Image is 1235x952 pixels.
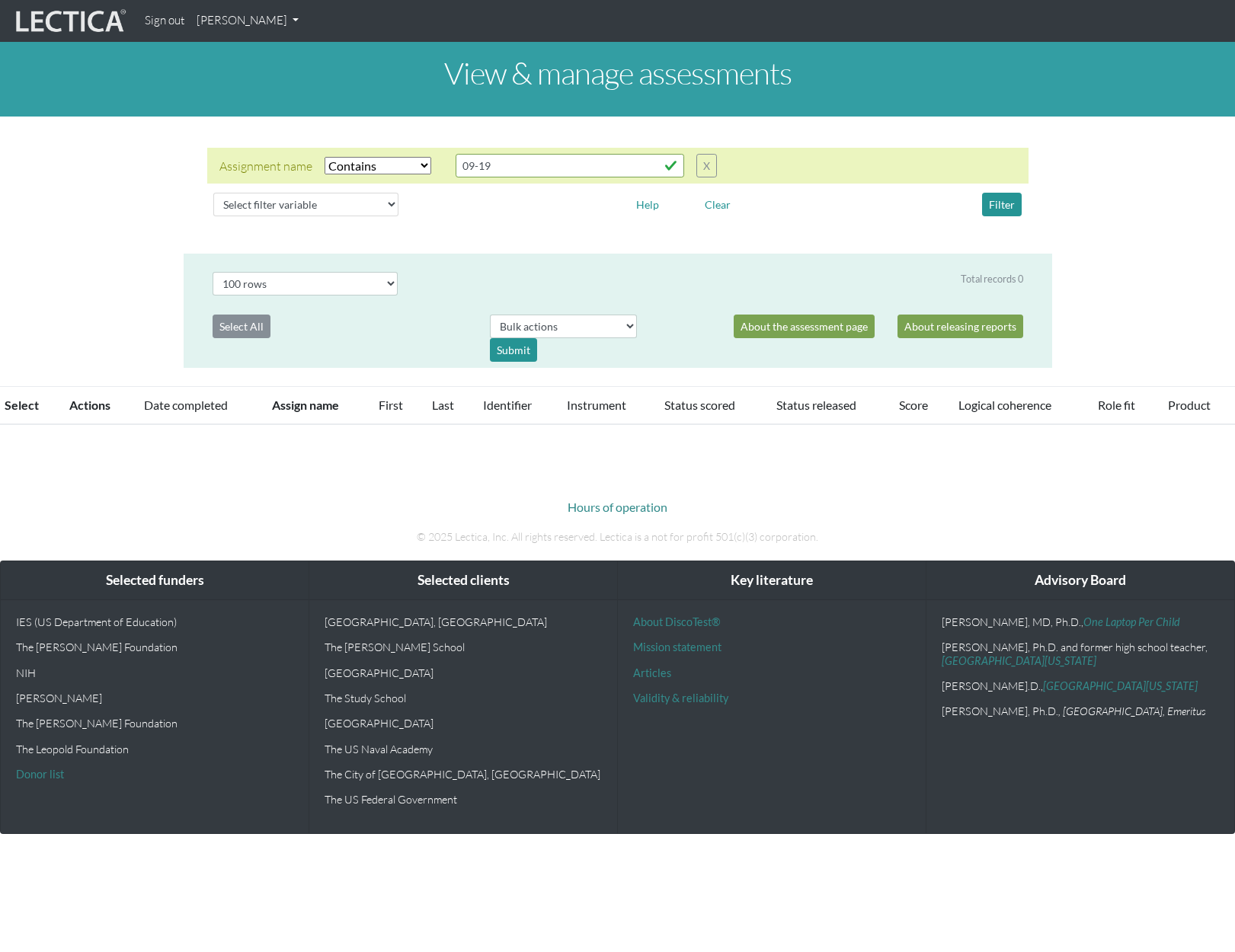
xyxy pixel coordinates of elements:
[633,615,720,628] a: About DiscoTest®
[629,193,666,216] button: Help
[432,398,454,412] a: Last
[1058,704,1206,717] em: , [GEOGRAPHIC_DATA], Emeritus
[982,193,1022,216] button: Filter
[1,561,309,600] div: Selected funders
[325,717,602,730] p: [GEOGRAPHIC_DATA]
[942,679,1219,692] p: [PERSON_NAME].D.,
[263,387,370,425] th: Assign name
[1168,398,1211,412] a: Product
[776,398,856,412] a: Status released
[490,338,537,362] div: Submit
[325,743,602,756] p: The US Naval Academy
[664,398,735,412] a: Status scored
[325,666,602,679] p: [GEOGRAPHIC_DATA]
[195,529,1041,545] p: © 2025 Lectica, Inc. All rights reserved. Lectica is a not for profit 501(c)(3) corporation.
[618,561,926,600] div: Key literature
[325,615,602,628] p: [GEOGRAPHIC_DATA], [GEOGRAPHIC_DATA]
[325,641,602,653] p: The [PERSON_NAME] School
[926,561,1234,600] div: Advisory Board
[12,7,126,36] img: lecticalive
[942,704,1219,717] p: [PERSON_NAME], Ph.D.
[379,398,403,412] a: First
[633,666,671,679] a: Articles
[629,196,666,210] a: Help
[942,615,1219,628] p: [PERSON_NAME], MD, Ph.D.,
[213,315,270,338] button: Select All
[16,641,293,653] p: The [PERSON_NAME] Foundation
[16,768,64,781] a: Donor list
[16,743,293,756] p: The Leopold Foundation
[16,717,293,730] p: The [PERSON_NAME] Foundation
[60,387,135,425] th: Actions
[219,157,312,175] div: Assignment name
[139,6,190,36] a: Sign out
[325,768,602,781] p: The City of [GEOGRAPHIC_DATA], [GEOGRAPHIC_DATA]
[633,692,728,704] a: Validity & reliability
[942,641,1219,667] p: [PERSON_NAME], Ph.D. and former high school teacher,
[325,793,602,806] p: The US Federal Government
[1043,679,1198,692] a: [GEOGRAPHIC_DATA][US_STATE]
[958,398,1051,412] a: Logical coherence
[942,654,1096,667] a: [GEOGRAPHIC_DATA][US_STATE]
[961,272,1023,286] div: Total records 0
[1098,398,1135,412] a: Role fit
[16,666,293,679] p: NIH
[309,561,617,600] div: Selected clients
[897,315,1023,338] a: About releasing reports
[1083,615,1180,628] a: One Laptop Per Child
[633,641,721,653] a: Mission statement
[16,692,293,704] p: [PERSON_NAME]
[899,398,928,412] a: Score
[190,6,305,36] a: [PERSON_NAME]
[325,692,602,704] p: The Study School
[144,398,228,412] a: Date completed
[696,154,717,177] button: X
[568,500,667,514] a: Hours of operation
[483,398,532,412] a: Identifier
[567,398,626,412] a: Instrument
[734,315,875,338] a: About the assessment page
[16,615,293,628] p: IES (US Department of Education)
[698,193,737,216] button: Clear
